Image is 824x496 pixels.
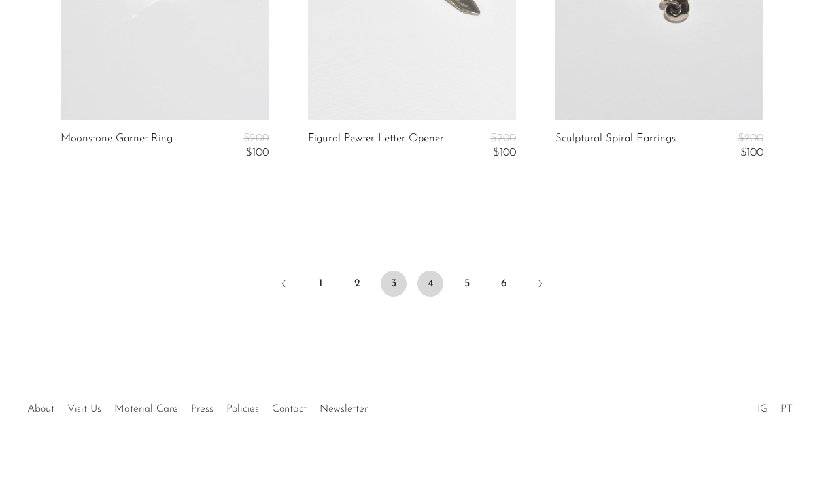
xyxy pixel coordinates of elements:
span: $200 [490,133,516,144]
a: Visit Us [67,404,101,414]
a: PT [781,404,793,414]
a: Moonstone Garnet Ring [61,133,173,159]
a: Figural Pewter Letter Opener [308,133,444,159]
a: IG [757,404,768,414]
a: Next [527,271,553,299]
a: 1 [307,271,334,297]
span: $100 [246,147,269,158]
a: About [27,404,54,414]
ul: Social Medias [751,393,799,418]
span: $200 [243,133,269,144]
a: Previous [271,271,297,299]
a: Sculptural Spiral Earrings [555,133,676,159]
span: $200 [738,133,763,144]
span: $100 [493,147,516,158]
span: $100 [740,147,763,158]
a: 4 [417,271,443,297]
a: 5 [454,271,480,297]
a: 6 [490,271,517,297]
span: 3 [381,271,407,297]
a: Contact [272,404,307,414]
a: Material Care [114,404,178,414]
ul: Quick links [21,393,374,418]
a: 2 [344,271,370,297]
a: Policies [226,404,259,414]
a: Press [191,404,213,414]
